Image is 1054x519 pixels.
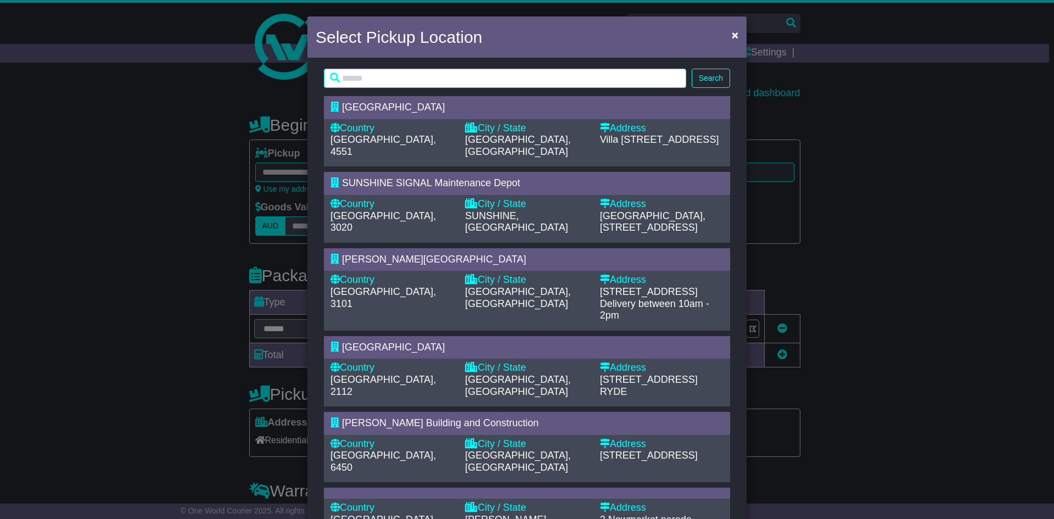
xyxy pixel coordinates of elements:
[465,502,588,514] div: City / State
[465,450,570,473] span: [GEOGRAPHIC_DATA], [GEOGRAPHIC_DATA]
[600,198,724,210] div: Address
[330,122,454,135] div: Country
[465,286,570,309] span: [GEOGRAPHIC_DATA], [GEOGRAPHIC_DATA]
[600,450,698,461] span: [STREET_ADDRESS]
[600,134,719,145] span: Villa [STREET_ADDRESS]
[330,274,454,286] div: Country
[330,438,454,450] div: Country
[600,362,724,374] div: Address
[692,69,730,88] button: Search
[465,274,588,286] div: City / State
[330,374,436,397] span: [GEOGRAPHIC_DATA], 2112
[465,374,570,397] span: [GEOGRAPHIC_DATA], [GEOGRAPHIC_DATA]
[342,342,445,353] span: [GEOGRAPHIC_DATA]
[600,386,627,397] span: RYDE
[726,24,744,46] button: Close
[342,102,445,113] span: [GEOGRAPHIC_DATA]
[465,438,588,450] div: City / State
[600,502,724,514] div: Address
[342,177,520,188] span: SUNSHINE SIGNAL Maintenance Depot
[600,298,709,321] span: Delivery between 10am - 2pm
[600,274,724,286] div: Address
[316,25,483,49] h4: Select Pickup Location
[465,198,588,210] div: City / State
[465,362,588,374] div: City / State
[600,286,698,297] span: [STREET_ADDRESS]
[330,286,436,309] span: [GEOGRAPHIC_DATA], 3101
[330,210,436,233] span: [GEOGRAPHIC_DATA], 3020
[732,29,738,41] span: ×
[465,122,588,135] div: City / State
[600,210,705,221] span: [GEOGRAPHIC_DATA],
[330,198,454,210] div: Country
[600,374,698,385] span: [STREET_ADDRESS]
[600,122,724,135] div: Address
[330,134,436,157] span: [GEOGRAPHIC_DATA], 4551
[330,502,454,514] div: Country
[465,134,570,157] span: [GEOGRAPHIC_DATA], [GEOGRAPHIC_DATA]
[600,222,698,233] span: [STREET_ADDRESS]
[600,438,724,450] div: Address
[465,210,568,233] span: SUNSHINE, [GEOGRAPHIC_DATA]
[342,417,539,428] span: [PERSON_NAME] Building and Construction
[330,450,436,473] span: [GEOGRAPHIC_DATA], 6450
[342,254,526,265] span: [PERSON_NAME][GEOGRAPHIC_DATA]
[330,362,454,374] div: Country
